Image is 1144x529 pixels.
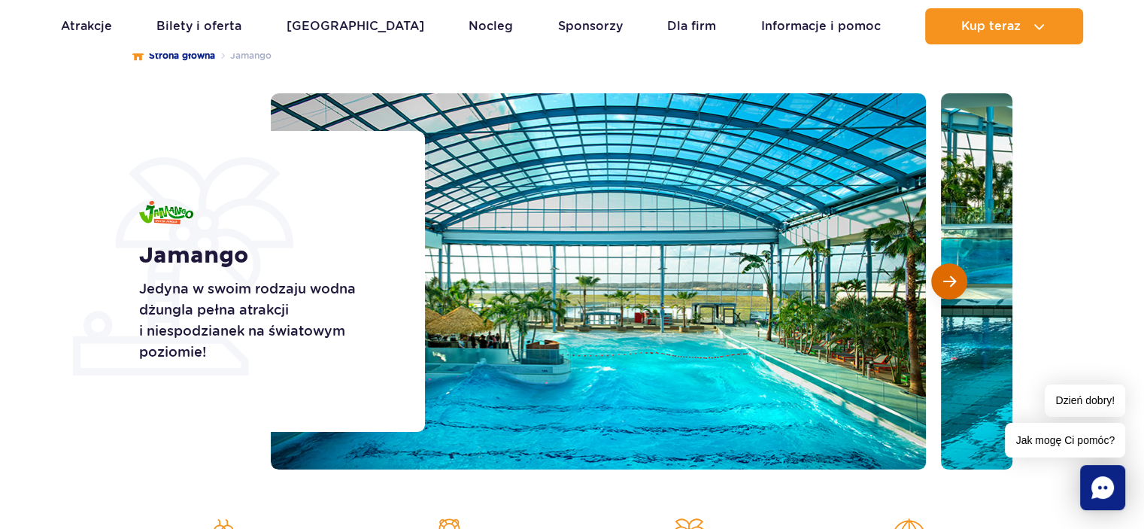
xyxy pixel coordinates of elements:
[1080,465,1125,510] div: Chat
[667,8,716,44] a: Dla firm
[156,8,241,44] a: Bilety i oferta
[558,8,623,44] a: Sponsorzy
[61,8,112,44] a: Atrakcje
[961,20,1021,33] span: Kup teraz
[132,48,215,63] a: Strona główna
[139,201,193,224] img: Jamango
[1045,385,1125,417] span: Dzień dobry!
[215,48,272,63] li: Jamango
[287,8,424,44] a: [GEOGRAPHIC_DATA]
[925,8,1083,44] button: Kup teraz
[931,263,967,299] button: Następny slajd
[1005,423,1125,458] span: Jak mogę Ci pomóc?
[469,8,513,44] a: Nocleg
[139,278,391,363] p: Jedyna w swoim rodzaju wodna dżungla pełna atrakcji i niespodzianek na światowym poziomie!
[139,242,391,269] h1: Jamango
[761,8,881,44] a: Informacje i pomoc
